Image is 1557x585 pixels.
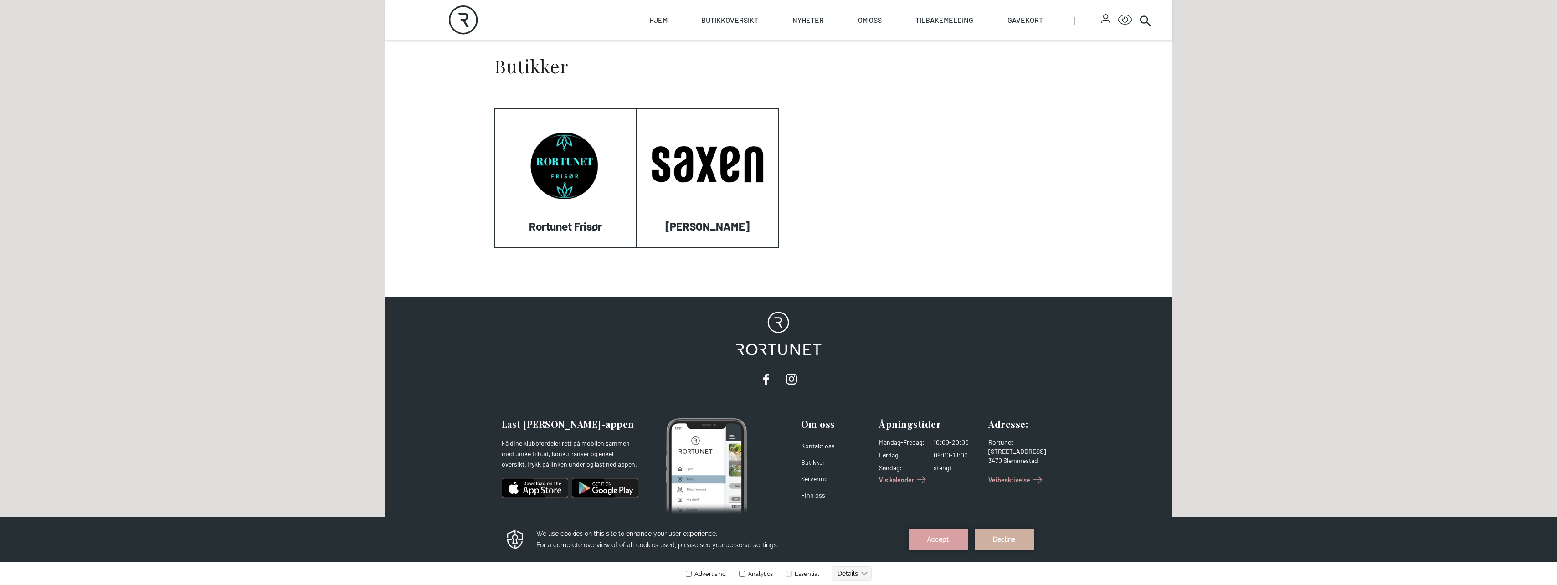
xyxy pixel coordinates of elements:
a: Butikker [801,458,825,466]
img: Photo of mobile app home screen [666,418,747,515]
h3: Last [PERSON_NAME]-appen [502,418,638,431]
button: Open Accessibility Menu [1118,13,1132,27]
a: facebook [757,370,775,388]
a: Finn oss [801,491,825,499]
h3: We use cookies on this site to enhance your user experience. For a complete overview of of all co... [536,11,897,34]
a: Servering [801,475,827,482]
div: Rortunet [988,438,1059,447]
a: Veibeskrivelse [988,472,1045,487]
span: 3470 [988,457,1002,464]
dt: Søndag : [879,463,925,472]
h3: Om oss [801,418,872,431]
img: Privacy reminder [505,12,525,34]
div: [STREET_ADDRESS] [988,447,1059,456]
span: personal settings. [725,25,778,32]
h2: Butikker [494,57,1063,90]
label: Advertising [685,54,726,61]
h3: Adresse : [988,418,1059,431]
a: Vis kalender [879,472,929,487]
dt: Mandag - Fredag : [879,438,925,447]
button: Accept [909,12,968,34]
dt: Lørdag : [879,451,925,460]
h3: Åpningstider [879,418,981,431]
label: Analytics [737,54,773,61]
img: ios [502,477,568,499]
img: android [572,477,638,499]
label: Essential [784,54,819,61]
span: Vis kalender [879,475,914,485]
span: Veibeskrivelse [988,475,1030,485]
button: Decline [975,12,1034,34]
p: Få dine klubbfordeler rett på mobilen sammen med unike tilbud, konkurranser og enkel oversikt.Try... [502,438,638,470]
a: Kontakt oss [801,442,835,450]
dd: 09:00-18:00 [934,451,981,460]
a: instagram [782,370,801,388]
button: Details [832,50,872,64]
input: Advertising [686,54,692,60]
span: Slemmestad [1003,457,1038,464]
dd: 10:00-20:00 [934,438,981,447]
dd: stengt [934,463,981,472]
input: Analytics [739,54,745,60]
text: Details [838,53,858,61]
input: Essential [786,54,792,60]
